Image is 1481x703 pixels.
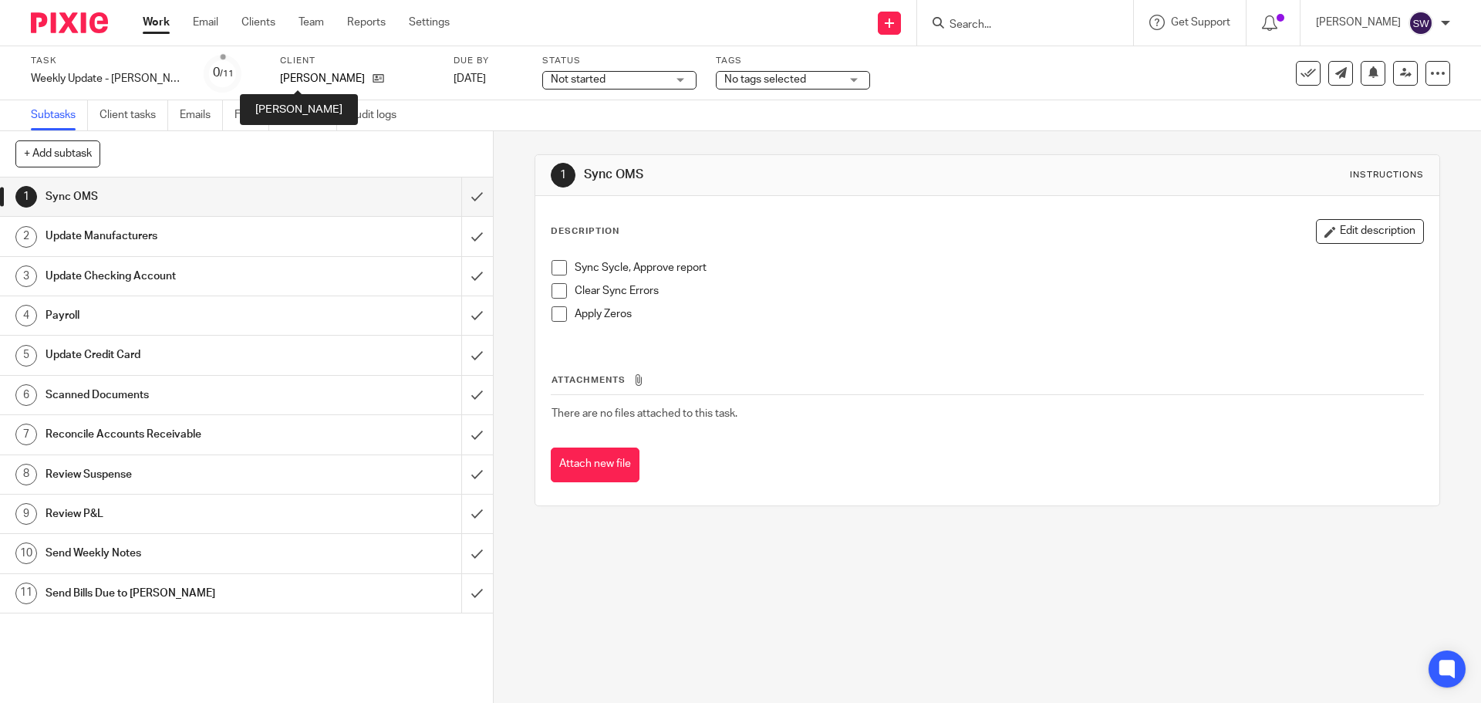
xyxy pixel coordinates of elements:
span: Get Support [1171,17,1230,28]
h1: Review P&L [46,502,312,526]
p: Clear Sync Errors [575,283,1422,299]
p: Description [551,225,619,238]
label: Task [31,55,185,67]
div: Weekly Update - Oberbeck [31,71,185,86]
h1: Payroll [46,304,312,327]
h1: Scanned Documents [46,384,312,407]
a: Email [193,15,218,30]
h1: Update Checking Account [46,265,312,288]
p: Sync Sycle, Approve report [575,260,1422,275]
h1: Update Manufacturers [46,225,312,248]
p: [PERSON_NAME] [280,71,365,86]
h1: Sync OMS [46,185,312,208]
a: Files [234,100,269,130]
a: Reports [347,15,386,30]
p: [PERSON_NAME] [1316,15,1401,30]
h1: Send Bills Due to [PERSON_NAME] [46,582,312,605]
a: Settings [409,15,450,30]
label: Client [280,55,434,67]
h1: Review Suspense [46,463,312,486]
a: Emails [180,100,223,130]
div: 8 [15,464,37,485]
button: Attach new file [551,448,639,482]
div: Weekly Update - [PERSON_NAME] [31,71,185,86]
div: 6 [15,384,37,406]
p: Apply Zeros [575,306,1422,322]
div: 3 [15,265,37,287]
div: 9 [15,503,37,525]
label: Tags [716,55,870,67]
a: Notes (0) [281,100,337,130]
div: 1 [15,186,37,208]
label: Status [542,55,697,67]
div: 5 [15,345,37,367]
h1: Reconcile Accounts Receivable [46,423,312,446]
div: 2 [15,226,37,248]
h1: Sync OMS [584,167,1021,183]
a: Team [299,15,324,30]
a: Work [143,15,170,30]
span: [DATE] [454,73,486,84]
img: Pixie [31,12,108,33]
div: 7 [15,424,37,445]
button: + Add subtask [15,140,100,167]
div: 1 [551,163,575,188]
span: Attachments [552,376,626,384]
a: Subtasks [31,100,88,130]
span: Not started [551,74,606,85]
img: svg%3E [1408,11,1433,35]
a: Client tasks [100,100,168,130]
div: 11 [15,583,37,604]
span: No tags selected [724,74,806,85]
small: /11 [220,69,234,78]
div: 0 [213,64,234,82]
h1: Send Weekly Notes [46,542,312,565]
div: Instructions [1350,169,1424,181]
span: There are no files attached to this task. [552,408,737,419]
button: Edit description [1316,219,1424,244]
a: Clients [241,15,275,30]
h1: Update Credit Card [46,343,312,367]
div: 4 [15,305,37,326]
div: 10 [15,542,37,564]
a: Audit logs [349,100,408,130]
label: Due by [454,55,523,67]
input: Search [948,19,1087,32]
